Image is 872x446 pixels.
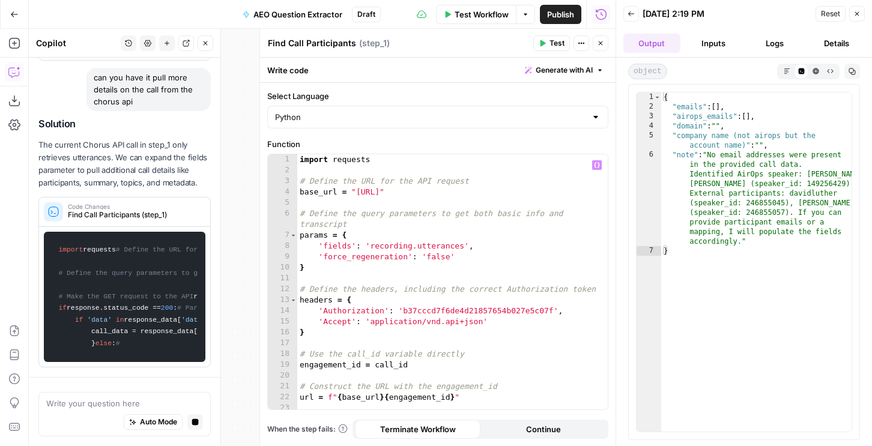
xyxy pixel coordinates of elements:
button: Logs [746,34,804,53]
span: Test Workflow [455,8,509,20]
div: 14 [268,306,297,316]
div: 19 [268,360,297,370]
span: 'data' [87,316,112,324]
div: 7 [268,230,297,241]
span: # Parse the response text as JSON and store it in the dictionary [177,304,439,312]
span: object [628,64,667,79]
span: Code Changes [68,203,198,209]
div: 3 [637,112,661,121]
div: 2 [268,165,297,176]
span: Auto Mode [140,417,177,427]
span: Publish [547,8,574,20]
span: Reset [821,8,840,19]
span: Find Call Participants (step_1) [68,209,198,220]
textarea: Find Call Participants [268,37,356,49]
button: Inputs [685,34,742,53]
span: Terminate Workflow [380,423,456,435]
span: Draft [357,9,375,20]
div: 17 [268,338,297,349]
span: ( step_1 ) [359,37,390,49]
div: Copilot [36,37,117,49]
span: Test [550,38,565,49]
button: Publish [540,5,581,24]
div: 4 [637,121,661,131]
span: Toggle code folding, rows 7 through 10 [290,230,297,241]
h2: Solution [38,118,211,130]
code: requests base_url = params = { : , : } headers = { : , : } engagement_id = call_id url = response... [52,237,198,356]
div: 6 [637,150,661,246]
div: 5 [637,131,661,150]
label: Function [267,138,608,150]
div: 21 [268,381,297,392]
span: AEO Question Extractor [253,8,342,20]
label: Select Language [267,90,608,102]
span: else [95,340,112,347]
span: if [58,304,67,312]
div: Write code [260,58,616,82]
div: 2 [637,102,661,112]
span: 'data' [181,316,206,324]
div: 9 [268,252,297,262]
span: 200 [161,304,173,312]
span: Toggle code folding, rows 13 through 16 [290,295,297,306]
button: Reset [816,6,846,22]
span: # Make the GET request to the API [58,293,193,300]
span: import [58,246,83,253]
span: # Define the query parameters to get comprehensive call data [58,270,304,277]
div: 10 [268,262,297,273]
div: 18 [268,349,297,360]
span: if [75,316,83,324]
span: Toggle code folding, rows 1 through 7 [654,92,661,102]
div: 23 [268,403,297,414]
div: 13 [268,295,297,306]
span: Generate with AI [536,65,593,76]
div: 1 [268,154,297,165]
button: AEO Question Extractor [235,5,350,24]
div: 15 [268,316,297,327]
button: Test [533,35,570,51]
div: 7 [637,246,661,256]
button: Test Workflow [436,5,516,24]
div: 12 [268,284,297,295]
div: 11 [268,273,297,284]
button: Continue [480,420,606,439]
button: Generate with AI [520,62,608,78]
span: # Define the URL for the API request [116,246,263,253]
span: Continue [526,423,561,435]
input: Python [275,111,586,123]
p: The current Chorus API call in step_1 only retrieves utterances. We can expand the fields paramet... [38,139,211,190]
div: can you have it pull more details on the call from the chorus api [86,68,211,111]
div: 16 [268,327,297,338]
div: 8 [268,241,297,252]
div: 22 [268,392,297,403]
button: Output [623,34,680,53]
div: 20 [268,370,297,381]
div: 6 [268,208,297,230]
button: Details [808,34,865,53]
div: 5 [268,197,297,208]
div: 3 [268,176,297,187]
div: 4 [268,187,297,197]
div: 1 [637,92,661,102]
span: # [116,340,120,347]
button: Auto Mode [124,414,183,430]
a: When the step fails: [267,424,348,435]
span: in [116,316,124,324]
